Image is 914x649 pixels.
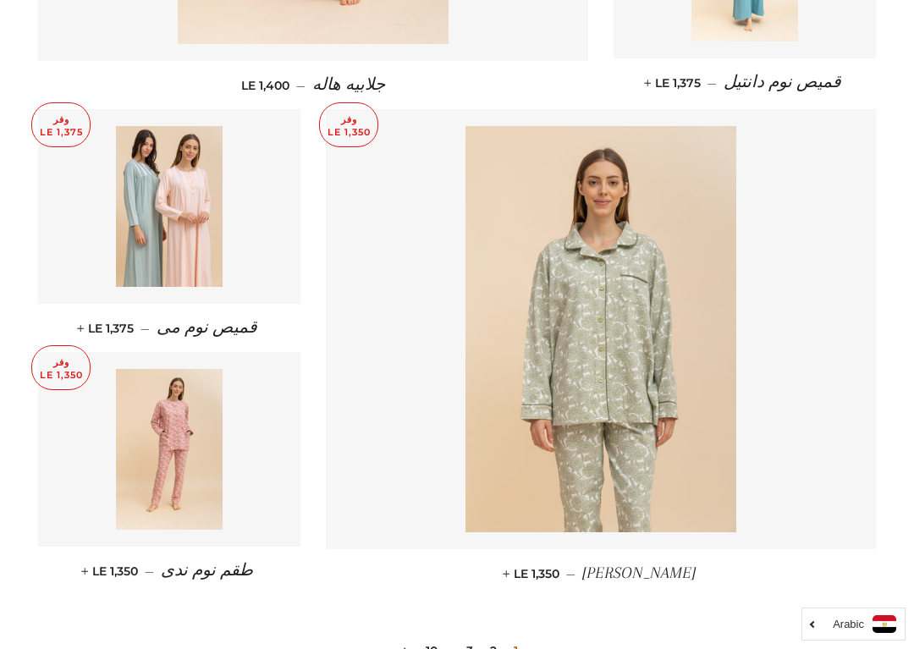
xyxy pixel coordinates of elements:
[161,561,253,580] span: طقم نوم ندى
[296,78,306,93] span: —
[724,73,841,91] span: قميص نوم دانتيل
[320,103,377,146] p: وفر LE 1,350
[38,61,588,109] a: جلابيه هاله — LE 1,400
[506,566,559,581] span: LE 1,350
[566,566,575,581] span: —
[38,304,300,352] a: قميص نوم مى — LE 1,375
[32,103,90,146] p: وفر LE 1,375
[32,346,90,389] p: وفر LE 1,350
[157,318,257,337] span: قميص نوم مى
[241,78,289,93] span: LE 1,400
[647,75,701,91] span: LE 1,375
[833,619,864,630] i: Arabic
[145,564,154,579] span: —
[85,564,138,579] span: LE 1,350
[708,75,717,91] span: —
[582,564,696,582] span: [PERSON_NAME]
[140,321,150,336] span: —
[811,615,896,633] a: Arabic
[38,547,300,595] a: طقم نوم ندى — LE 1,350
[312,75,385,94] span: جلابيه هاله
[80,321,134,336] span: LE 1,375
[326,549,876,597] a: [PERSON_NAME] — LE 1,350
[614,58,876,107] a: قميص نوم دانتيل — LE 1,375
